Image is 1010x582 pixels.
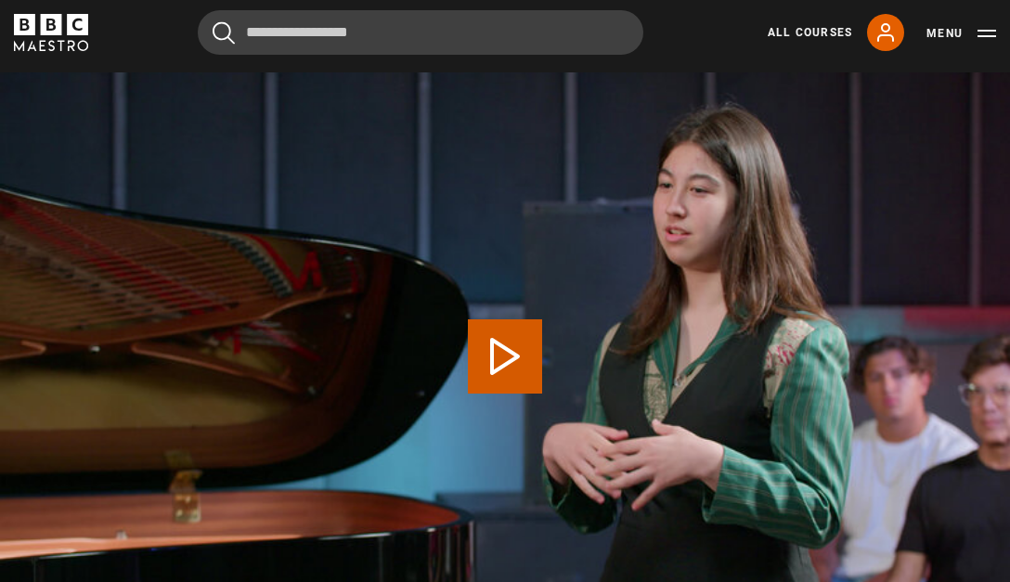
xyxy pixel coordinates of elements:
button: Play Lesson Connect your head and chest voice [468,319,542,394]
svg: BBC Maestro [14,14,88,51]
button: Submit the search query [213,21,235,45]
input: Search [198,10,643,55]
button: Toggle navigation [926,24,996,43]
a: All Courses [768,24,852,41]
